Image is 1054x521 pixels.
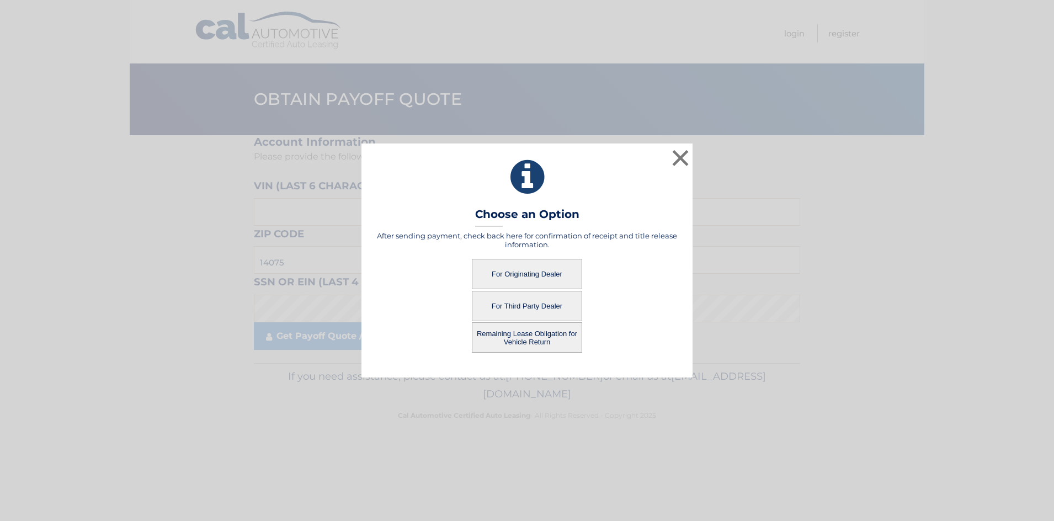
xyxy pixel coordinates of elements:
[375,231,679,249] h5: After sending payment, check back here for confirmation of receipt and title release information.
[472,291,582,321] button: For Third Party Dealer
[475,208,579,227] h3: Choose an Option
[472,259,582,289] button: For Originating Dealer
[472,322,582,353] button: Remaining Lease Obligation for Vehicle Return
[669,147,691,169] button: ×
